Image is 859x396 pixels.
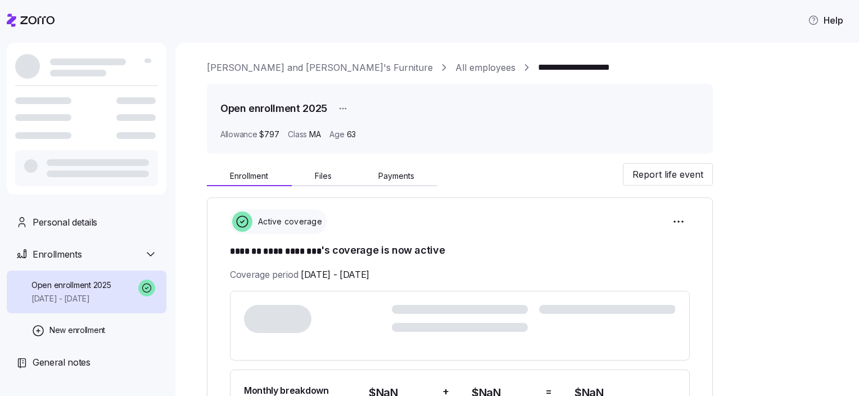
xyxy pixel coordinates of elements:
span: Personal details [33,215,97,229]
span: $797 [259,129,279,140]
h1: 's coverage is now active [230,243,690,259]
a: All employees [455,61,516,75]
span: Open enrollment 2025 [31,280,111,291]
span: Allowance [220,129,257,140]
span: Enrollments [33,247,82,262]
span: Report life event [632,168,703,181]
span: Enrollment [230,172,268,180]
span: Active coverage [255,216,322,227]
span: 63 [347,129,356,140]
span: [DATE] - [DATE] [31,293,111,304]
button: Help [799,9,852,31]
span: Class [288,129,307,140]
span: MA [309,129,320,140]
a: [PERSON_NAME] and [PERSON_NAME]'s Furniture [207,61,433,75]
span: Files [315,172,332,180]
span: New enrollment [49,325,105,336]
button: Report life event [623,163,713,186]
span: General notes [33,355,91,370]
span: Coverage period [230,268,369,282]
h1: Open enrollment 2025 [220,101,327,115]
span: Age [329,129,344,140]
span: [DATE] - [DATE] [301,268,369,282]
span: Help [808,13,843,27]
span: Payments [378,172,414,180]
